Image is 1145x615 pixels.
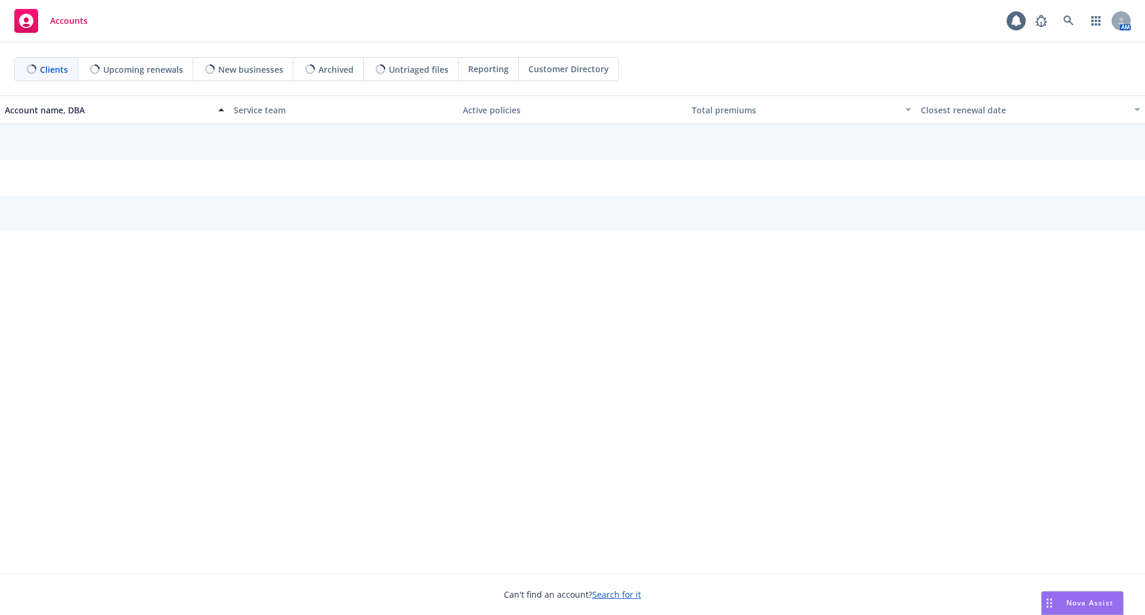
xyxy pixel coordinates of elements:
div: Closest renewal date [921,104,1127,116]
div: Service team [234,104,453,116]
a: Accounts [10,4,92,38]
a: Search for it [592,589,641,600]
button: Active policies [458,95,687,124]
span: Reporting [468,63,509,75]
span: Clients [40,63,68,76]
a: Search [1057,9,1081,33]
span: Untriaged files [389,63,448,76]
button: Closest renewal date [916,95,1145,124]
div: Active policies [463,104,682,116]
span: Accounts [50,16,88,26]
span: Customer Directory [528,63,609,75]
span: Archived [318,63,354,76]
div: Account name, DBA [5,104,211,116]
span: Upcoming renewals [103,63,183,76]
span: Nova Assist [1066,598,1113,608]
a: Report a Bug [1029,9,1053,33]
a: Switch app [1084,9,1108,33]
span: Can't find an account? [504,588,641,601]
button: Service team [229,95,458,124]
button: Nova Assist [1041,591,1124,615]
div: Drag to move [1042,592,1057,614]
button: Total premiums [687,95,916,124]
span: New businesses [218,63,283,76]
div: Total premiums [692,104,898,116]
